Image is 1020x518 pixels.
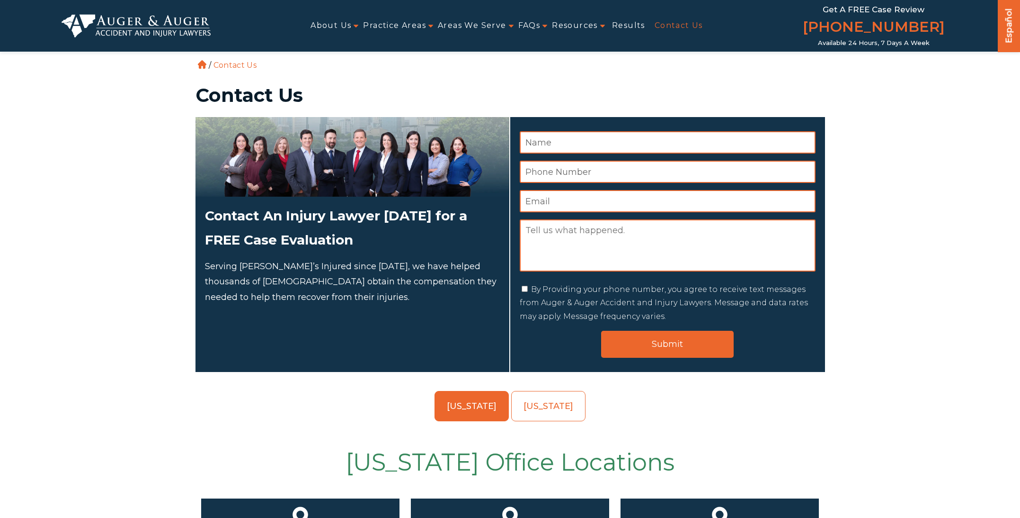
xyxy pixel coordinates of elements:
p: Serving [PERSON_NAME]’s Injured since [DATE], we have helped thousands of [DEMOGRAPHIC_DATA] obta... [205,259,500,305]
a: Results [612,15,645,36]
a: Practice Areas [363,15,426,36]
input: Name [520,131,816,154]
input: Phone Number [520,161,816,183]
a: Resources [552,15,598,36]
input: Submit [601,331,734,358]
img: Auger & Auger Accident and Injury Lawyers Logo [62,14,211,37]
li: Contact Us [211,61,259,70]
span: Get a FREE Case Review [823,5,924,14]
h2: Contact An Injury Lawyer [DATE] for a FREE Case Evaluation [205,204,500,252]
a: Contact Us [655,15,703,36]
a: [US_STATE] [511,391,585,421]
a: FAQs [518,15,541,36]
img: Attorneys [195,117,509,197]
h2: [US_STATE] Office Locations [201,446,819,479]
label: By Providing your phone number, you agree to receive text messages from Auger & Auger Accident an... [520,285,808,321]
a: Home [198,60,206,69]
span: Available 24 Hours, 7 Days a Week [818,39,930,47]
a: About Us [310,15,351,36]
input: Email [520,190,816,212]
a: Areas We Serve [438,15,506,36]
a: [PHONE_NUMBER] [803,17,945,39]
h1: Contact Us [195,86,825,105]
a: [US_STATE] [435,391,509,421]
